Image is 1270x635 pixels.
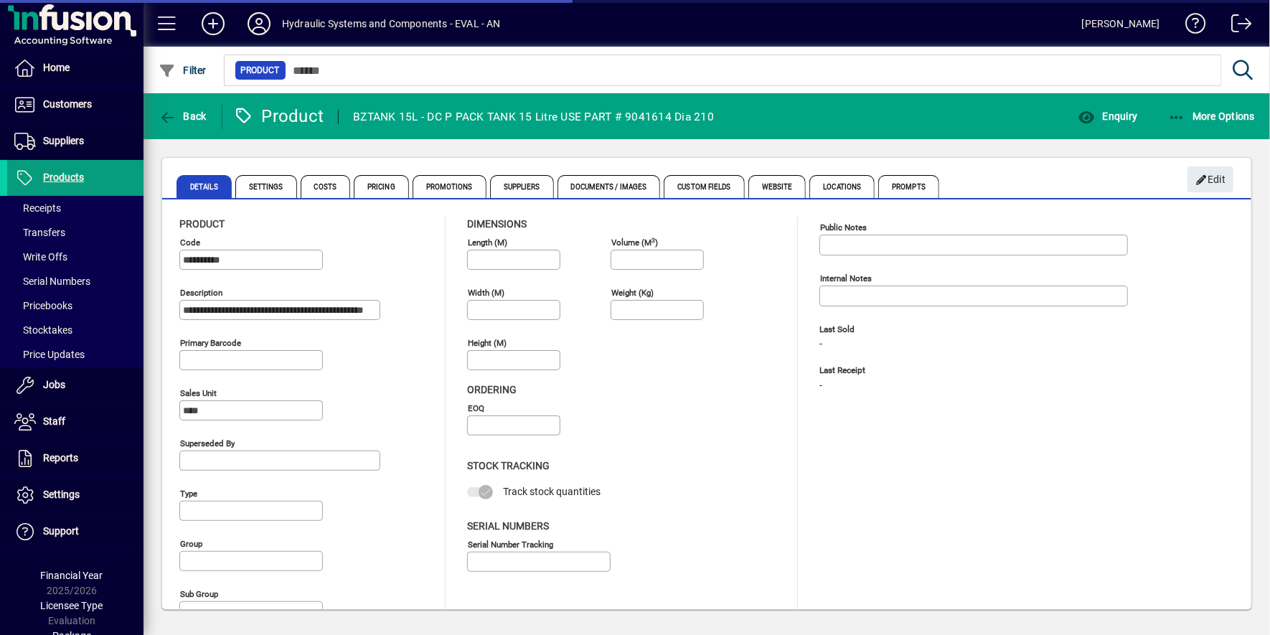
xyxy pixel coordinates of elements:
[43,452,78,464] span: Reports
[159,65,207,76] span: Filter
[7,318,144,342] a: Stocktakes
[1220,3,1252,50] a: Logout
[7,50,144,86] a: Home
[7,87,144,123] a: Customers
[43,135,84,146] span: Suppliers
[7,441,144,476] a: Reports
[43,415,65,427] span: Staff
[235,175,297,198] span: Settings
[43,525,79,537] span: Support
[878,175,939,198] span: Prompts
[233,105,324,128] div: Product
[301,175,351,198] span: Costs
[41,570,103,581] span: Financial Year
[468,237,507,248] mat-label: Length (m)
[14,349,85,360] span: Price Updates
[819,380,822,392] span: -
[7,404,144,440] a: Staff
[14,276,90,287] span: Serial Numbers
[14,300,72,311] span: Pricebooks
[43,171,84,183] span: Products
[467,384,517,395] span: Ordering
[468,403,484,413] mat-label: EOQ
[43,62,70,73] span: Home
[354,175,409,198] span: Pricing
[490,175,554,198] span: Suppliers
[180,288,222,298] mat-label: Description
[1195,168,1226,192] span: Edit
[179,218,225,230] span: Product
[241,63,280,77] span: Product
[43,379,65,390] span: Jobs
[14,324,72,336] span: Stocktakes
[180,237,200,248] mat-label: Code
[7,269,144,293] a: Serial Numbers
[1175,3,1206,50] a: Knowledge Base
[282,12,501,35] div: Hydraulic Systems and Components - EVAL - AN
[190,11,236,37] button: Add
[144,103,222,129] app-page-header-button: Back
[43,489,80,500] span: Settings
[1165,103,1259,129] button: More Options
[820,222,867,232] mat-label: Public Notes
[7,220,144,245] a: Transfers
[7,245,144,269] a: Write Offs
[809,175,875,198] span: Locations
[14,202,61,214] span: Receipts
[748,175,806,198] span: Website
[14,251,67,263] span: Write Offs
[819,366,1035,375] span: Last Receipt
[468,539,553,549] mat-label: Serial Number tracking
[7,342,144,367] a: Price Updates
[1074,103,1141,129] button: Enquiry
[7,477,144,513] a: Settings
[180,539,202,549] mat-label: Group
[611,288,654,298] mat-label: Weight (Kg)
[467,520,549,532] span: Serial Numbers
[236,11,282,37] button: Profile
[1078,110,1137,122] span: Enquiry
[180,438,235,448] mat-label: Superseded by
[7,367,144,403] a: Jobs
[503,486,601,497] span: Track stock quantities
[41,600,103,611] span: Licensee Type
[558,175,661,198] span: Documents / Images
[180,338,241,348] mat-label: Primary barcode
[14,227,65,238] span: Transfers
[1082,12,1160,35] div: [PERSON_NAME]
[155,103,210,129] button: Back
[413,175,486,198] span: Promotions
[7,123,144,159] a: Suppliers
[7,293,144,318] a: Pricebooks
[180,388,217,398] mat-label: Sales unit
[177,175,232,198] span: Details
[467,460,550,471] span: Stock Tracking
[7,196,144,220] a: Receipts
[7,514,144,550] a: Support
[1187,166,1233,192] button: Edit
[468,288,504,298] mat-label: Width (m)
[155,57,210,83] button: Filter
[611,237,658,248] mat-label: Volume (m )
[820,273,872,283] mat-label: Internal Notes
[468,338,507,348] mat-label: Height (m)
[467,218,527,230] span: Dimensions
[180,589,218,599] mat-label: Sub group
[819,325,1035,334] span: Last Sold
[1168,110,1256,122] span: More Options
[159,110,207,122] span: Back
[180,489,197,499] mat-label: Type
[353,105,714,128] div: BZTANK 15L - DC P PACK TANK 15 Litre USE PART # 9041614 Dia 210
[664,175,744,198] span: Custom Fields
[652,236,655,243] sup: 3
[43,98,92,110] span: Customers
[819,339,822,350] span: -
